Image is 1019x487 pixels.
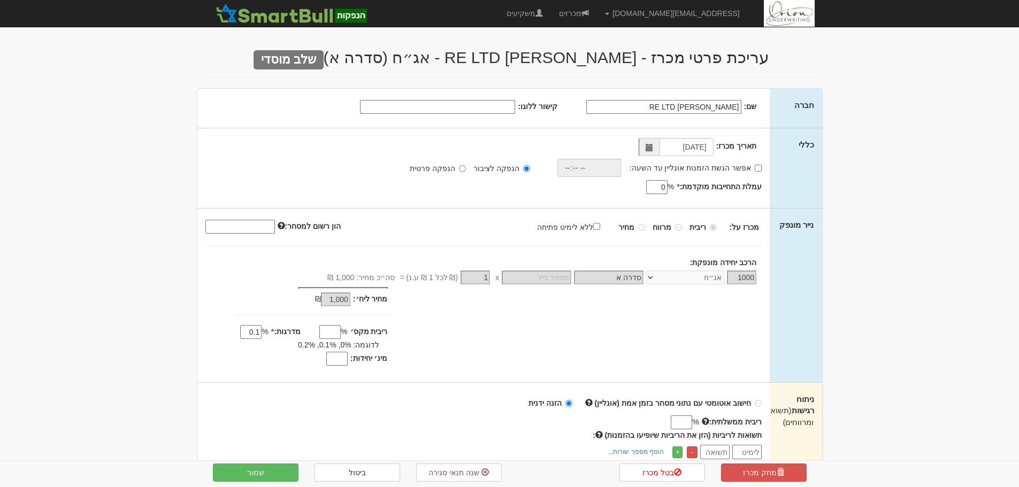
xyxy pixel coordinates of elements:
strong: מחיר [618,223,634,231]
span: שנה תנאי סגירה [428,468,479,477]
div: ₪ [270,293,353,306]
strong: ריבית [689,223,706,231]
input: מחיר * [461,270,490,284]
input: הזנה ידנית [565,400,572,407]
input: הנפקה פרטית [459,165,466,172]
a: הוסף מספר שורות... [604,446,667,458]
label: ניתוח רגישות [778,393,814,428]
span: (₪ לכל 1 ₪ ע.נ) [404,272,458,283]
span: תשואות לריביות (הזן את הריביות שיופיעו בהזמנות) [605,431,762,439]
label: הון רשום למסחר: [278,221,341,231]
span: % [341,326,347,337]
input: כמות [727,270,756,284]
span: שלב מוסדי [254,50,323,69]
label: מחיר ליח׳: [353,293,388,304]
input: מספר נייר [502,270,571,284]
strong: מכרז על: [730,223,760,231]
label: כללי [799,139,814,150]
label: עמלת התחייבות מוקדמת: [677,181,762,192]
strong: מרווח [653,223,671,231]
label: מינ׳ יחידות: [350,353,388,364]
span: x [495,272,499,283]
a: - [687,446,698,458]
label: הנפקה לציבור [473,163,530,174]
label: אפשר הגשת הזמנות אונליין עד השעה: [630,163,762,173]
h2: עריכת פרטי מכרז - [PERSON_NAME] RE LTD - אג״ח (סדרה א) [205,49,815,66]
strong: הזנה ידנית [528,399,562,407]
button: שמור [213,463,298,482]
label: שם: [744,101,757,112]
label: חברה [794,99,814,111]
input: ריבית [710,224,717,231]
a: + [672,446,683,458]
label: מדרגות: [271,326,301,337]
strong: הרכב יחידה מונפקת: [690,258,756,267]
span: % [692,416,699,427]
input: ללא לימיט פתיחה [593,223,600,230]
input: שם הסדרה [574,270,643,284]
input: חישוב אוטומטי עם נתוני מסחר בזמן אמת (אונליין) [755,400,762,407]
input: מחיר [638,224,645,231]
a: ביטול [315,463,400,482]
span: % [668,181,674,192]
a: שנה תנאי סגירה [416,463,502,482]
label: תאריך מכרז: [716,141,757,151]
input: אפשר הגשת הזמנות אונליין עד השעה: [755,165,762,172]
img: SmartBull Logo [213,3,370,24]
span: (תשואות ומרווחים) [763,406,814,426]
label: הנפקה פרטית [410,163,466,174]
span: לדוגמה: 0%, 0.1%, 0.2% [298,341,379,349]
a: בטל מכרז [619,463,705,482]
label: קישור ללוגו: [518,101,557,112]
input: תשואה [700,445,730,459]
span: סה״כ מחיר: 1,000 ₪ [327,272,395,283]
label: נייר מונפק [779,219,814,230]
label: ריבית ממשלתית: [702,416,762,427]
label: ריבית מקס׳ [350,326,388,337]
a: מחק מכרז [721,463,807,482]
label: : [593,430,762,440]
input: הנפקה לציבור [523,165,530,172]
input: מרווח [675,224,682,231]
label: ללא לימיט פתיחה [537,221,611,233]
span: % [262,326,268,337]
input: לימיט [732,445,762,459]
strong: חישוב אוטומטי עם נתוני מסחר בזמן אמת (אונליין) [595,399,752,407]
span: = [400,272,404,283]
